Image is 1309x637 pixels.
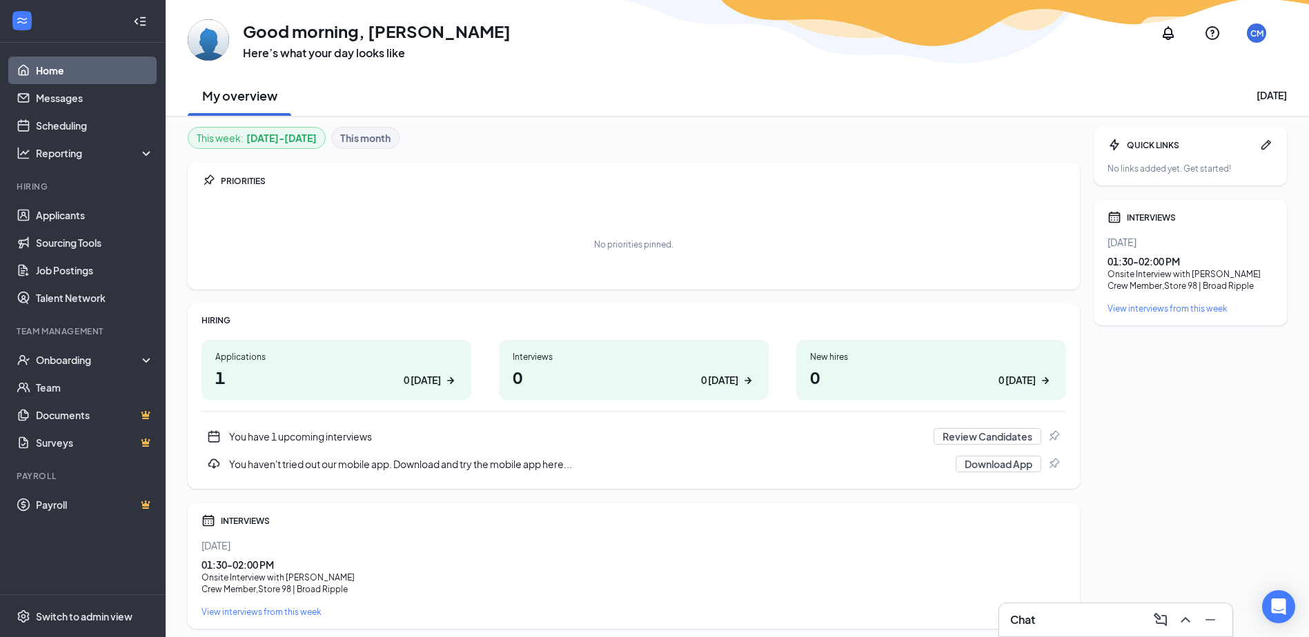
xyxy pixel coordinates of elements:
[404,373,441,387] div: 0 [DATE]
[934,428,1041,445] button: Review Candidates
[1202,611,1219,628] svg: Minimize
[1259,138,1273,152] svg: Pen
[201,450,1066,478] div: You haven't tried out our mobile app. Download and try the mobile app here...
[1257,88,1287,102] div: [DATE]
[201,538,1066,552] div: [DATE]
[36,401,154,429] a: DocumentsCrown
[17,325,151,337] div: Team Management
[1108,280,1273,292] div: Crew Member , Store 98 | Broad Ripple
[201,572,1066,583] div: Onsite Interview with [PERSON_NAME]
[1250,28,1263,39] div: CM
[796,340,1066,400] a: New hires00 [DATE]ArrowRight
[229,457,947,471] div: You haven't tried out our mobile app. Download and try the mobile app here...
[17,470,151,482] div: Payroll
[444,374,457,387] svg: ArrowRight
[1047,457,1061,471] svg: Pin
[201,340,471,400] a: Applications10 [DATE]ArrowRight
[243,19,511,43] h1: Good morning, [PERSON_NAME]
[1010,612,1035,627] h3: Chat
[36,429,154,456] a: SurveysCrown
[1039,374,1052,387] svg: ArrowRight
[229,429,925,443] div: You have 1 upcoming interviews
[36,112,154,139] a: Scheduling
[1108,268,1273,280] div: Onsite Interview with [PERSON_NAME]
[36,57,154,84] a: Home
[36,353,142,367] div: Onboarding
[215,351,457,363] div: Applications
[36,491,154,518] a: PayrollCrown
[1127,139,1254,151] div: QUICK LINKS
[741,374,755,387] svg: ArrowRight
[810,351,1052,363] div: New hires
[221,175,1066,187] div: PRIORITIES
[207,429,221,443] svg: CalendarNew
[1160,25,1177,41] svg: Notifications
[36,256,154,284] a: Job Postings
[243,45,511,61] h3: Here’s what your day looks like
[201,423,1066,450] div: You have 1 upcoming interviews
[202,87,277,104] h2: My overview
[197,130,317,145] div: This week :
[1150,609,1172,631] button: ComposeMessage
[221,515,1066,527] div: INTERVIEWS
[36,284,154,312] a: Talent Network
[1174,609,1197,631] button: ChevronUp
[701,373,738,387] div: 0 [DATE]
[201,514,215,527] svg: Calendar
[188,19,229,61] img: Corbin Minnich
[36,201,154,229] a: Applicants
[1262,590,1295,623] div: Open Intercom Messenger
[1108,303,1273,314] a: View interviews from this week
[956,456,1041,472] button: Download App
[36,374,154,401] a: Team
[1108,254,1273,268] div: 01:30 - 02:00 PM
[1152,611,1169,628] svg: ComposeMessage
[201,423,1066,450] a: CalendarNewYou have 1 upcoming interviewsReview CandidatesPin
[246,130,317,145] b: [DATE] - [DATE]
[133,14,147,28] svg: Collapse
[513,365,755,389] h1: 0
[15,14,29,28] svg: WorkstreamLogo
[1127,212,1273,223] div: INTERVIEWS
[201,174,215,188] svg: Pin
[499,340,769,400] a: Interviews00 [DATE]ArrowRight
[998,373,1036,387] div: 0 [DATE]
[201,583,1066,595] div: Crew Member , Store 98 | Broad Ripple
[1199,609,1221,631] button: Minimize
[1108,163,1273,174] div: No links added yet. Get started!
[201,314,1066,326] div: HIRING
[1177,611,1194,628] svg: ChevronUp
[215,365,457,389] h1: 1
[36,609,132,623] div: Switch to admin view
[1108,210,1121,224] svg: Calendar
[1108,138,1121,152] svg: Bolt
[594,239,673,250] div: No priorities pinned.
[201,606,1066,618] a: View interviews from this week
[36,84,154,112] a: Messages
[201,558,1066,572] div: 01:30 - 02:00 PM
[810,365,1052,389] h1: 0
[17,609,30,623] svg: Settings
[207,457,221,471] svg: Download
[17,146,30,160] svg: Analysis
[17,181,151,192] div: Hiring
[340,130,391,145] b: This month
[1204,25,1221,41] svg: QuestionInfo
[1108,235,1273,249] div: [DATE]
[36,146,155,160] div: Reporting
[36,229,154,256] a: Sourcing Tools
[513,351,755,363] div: Interviews
[17,353,30,367] svg: UserCheck
[1047,429,1061,443] svg: Pin
[201,450,1066,478] a: DownloadYou haven't tried out our mobile app. Download and try the mobile app here...Download AppPin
